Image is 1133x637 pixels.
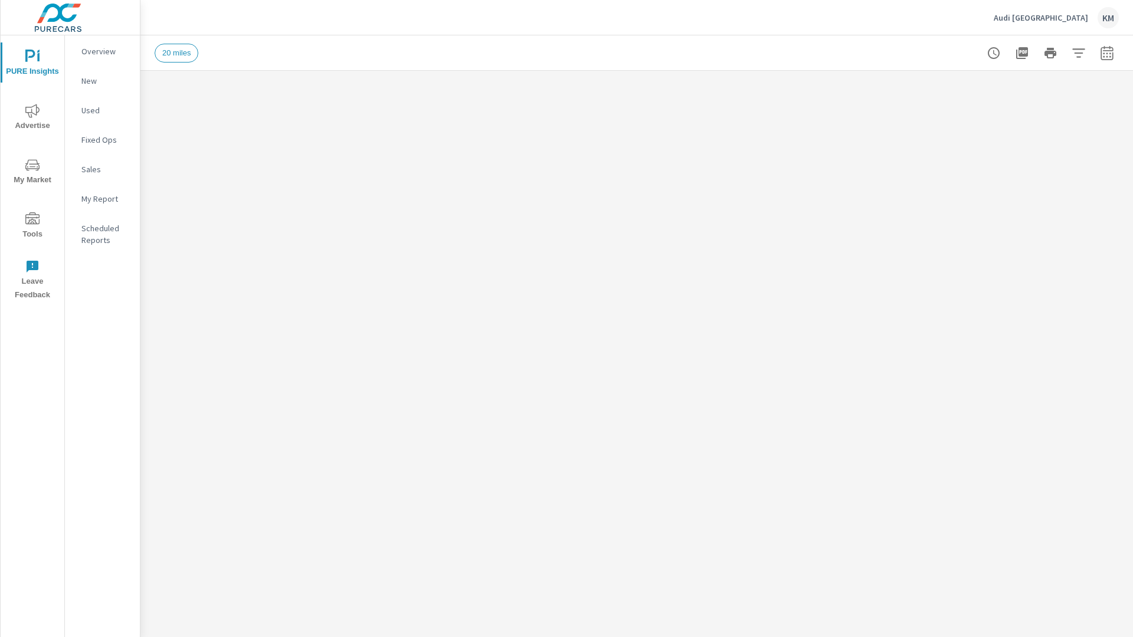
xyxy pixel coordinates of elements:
span: Leave Feedback [4,260,61,302]
div: Used [65,101,140,119]
span: My Market [4,158,61,187]
div: Scheduled Reports [65,219,140,249]
p: Scheduled Reports [81,222,130,246]
p: New [81,75,130,87]
div: Sales [65,160,140,178]
button: "Export Report to PDF" [1010,41,1034,65]
span: Save this to your personalized report [273,100,292,119]
p: My Report [81,193,130,205]
p: Used [81,104,130,116]
div: My Report [65,190,140,208]
p: Fixed Ops [81,134,130,146]
button: Apply Filters [1067,41,1091,65]
span: Tools [4,212,61,241]
button: Select Date Range [1095,41,1119,65]
button: Print Report [1039,41,1062,65]
div: New [65,72,140,90]
p: Last 30 days [159,120,208,134]
span: PURE Insights [4,50,61,78]
p: Overview [81,45,130,57]
h5: Inventory Totals [159,107,245,120]
span: Advertise [4,104,61,133]
div: KM [1098,7,1119,28]
span: 20 miles [155,48,198,57]
p: Audi [GEOGRAPHIC_DATA] [994,12,1088,23]
div: Fixed Ops [65,131,140,149]
div: Overview [65,42,140,60]
p: Sales [81,163,130,175]
div: nav menu [1,35,64,307]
